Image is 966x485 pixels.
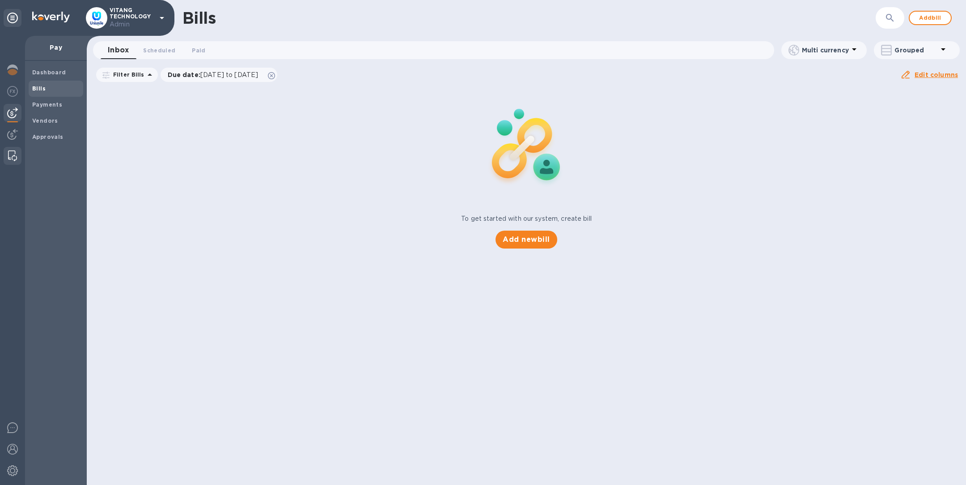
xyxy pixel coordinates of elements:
[909,11,952,25] button: Addbill
[110,71,144,78] p: Filter Bills
[32,69,66,76] b: Dashboard
[7,86,18,97] img: Foreign exchange
[32,85,46,92] b: Bills
[32,43,80,52] p: Pay
[32,117,58,124] b: Vendors
[143,46,175,55] span: Scheduled
[496,231,557,249] button: Add newbill
[110,20,154,29] p: Admin
[192,46,205,55] span: Paid
[802,46,849,55] p: Multi currency
[200,71,258,78] span: [DATE] to [DATE]
[4,9,21,27] div: Unpin categories
[108,44,129,56] span: Inbox
[32,101,62,108] b: Payments
[182,9,216,27] h1: Bills
[917,13,944,23] span: Add bill
[32,133,64,140] b: Approvals
[161,68,278,82] div: Due date:[DATE] to [DATE]
[915,71,958,78] u: Edit columns
[503,234,550,245] span: Add new bill
[168,70,263,79] p: Due date :
[110,7,154,29] p: VITANG TECHNOLOGY
[461,214,592,223] p: To get started with our system, create bill
[894,46,938,55] p: Grouped
[32,12,70,22] img: Logo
